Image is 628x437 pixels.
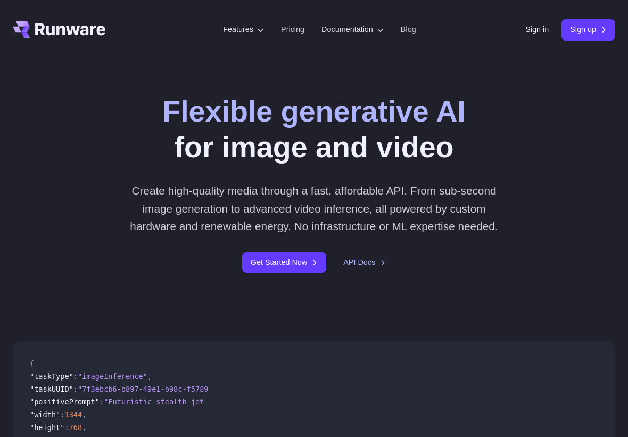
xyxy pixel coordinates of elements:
[30,372,73,381] span: "taskType"
[401,23,416,36] a: Blog
[13,21,105,38] a: Go to /
[78,385,243,393] span: "7f3ebcb6-b897-49e1-b98c-f5789d2d40d7"
[525,23,549,36] a: Sign in
[321,23,384,36] label: Documentation
[82,423,86,432] span: ,
[60,410,64,419] span: :
[121,182,507,235] p: Create high-quality media through a fast, affordable API. From sub-second image generation to adv...
[73,372,78,381] span: :
[78,372,147,381] span: "imageInference"
[69,423,82,432] span: 768
[30,410,60,419] span: "width"
[242,252,326,273] a: Get Started Now
[162,95,466,128] strong: Flexible generative AI
[30,385,73,393] span: "taskUUID"
[100,398,104,406] span: :
[73,385,78,393] span: :
[561,19,615,40] a: Sign up
[64,423,69,432] span: :
[82,410,86,419] span: ,
[223,23,264,36] label: Features
[162,94,466,165] h1: for image and video
[30,359,34,368] span: {
[30,398,100,406] span: "positivePrompt"
[64,410,82,419] span: 1344
[281,23,304,36] a: Pricing
[30,423,64,432] span: "height"
[104,398,500,406] span: "Futuristic stealth jet streaking through a neon-lit cityscape with glowing purple exhaust"
[147,372,152,381] span: ,
[343,256,386,269] a: API Docs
